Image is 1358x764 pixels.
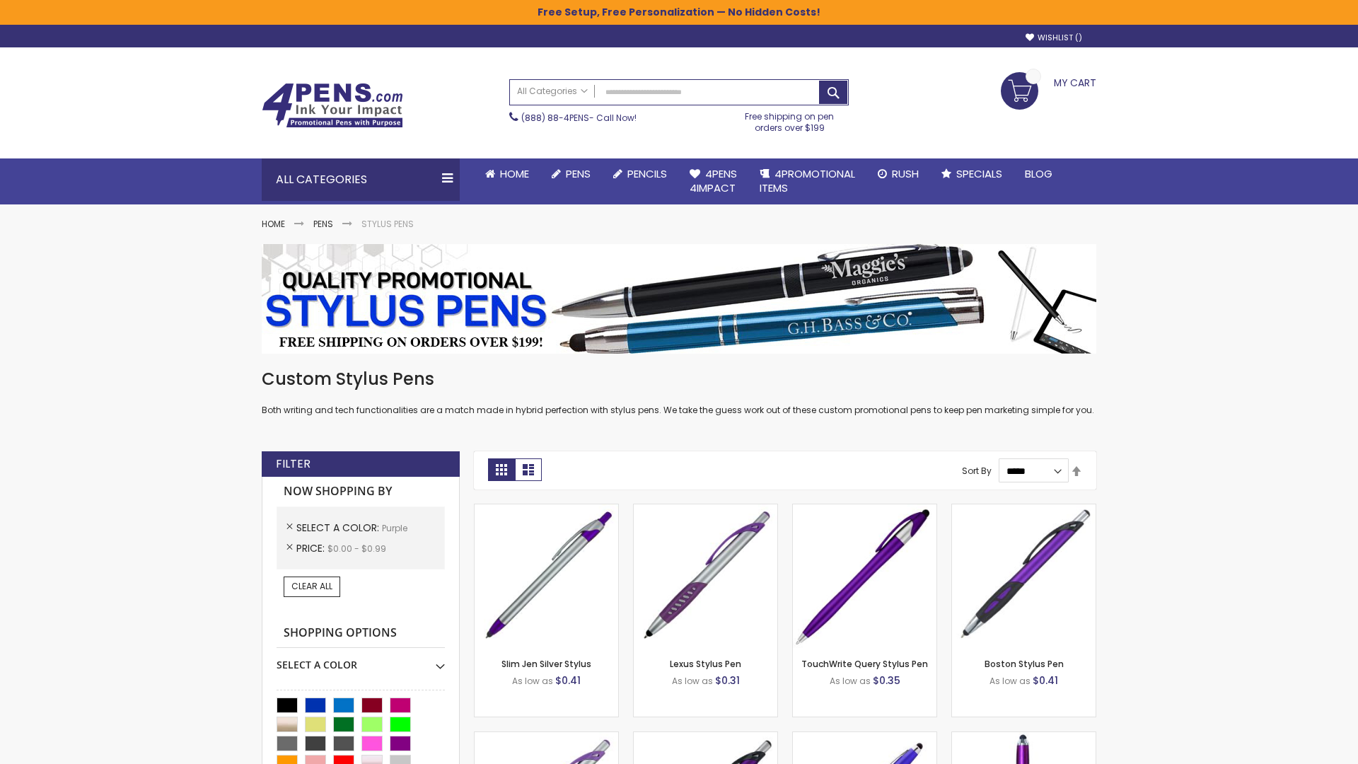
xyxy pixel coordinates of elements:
[262,368,1096,390] h1: Custom Stylus Pens
[512,675,553,687] span: As low as
[985,658,1064,670] a: Boston Stylus Pen
[500,166,529,181] span: Home
[291,580,332,592] span: Clear All
[627,166,667,181] span: Pencils
[475,504,618,516] a: Slim Jen Silver Stylus-Purple
[501,658,591,670] a: Slim Jen Silver Stylus
[296,541,327,555] span: Price
[678,158,748,204] a: 4Pens4impact
[555,673,581,688] span: $0.41
[566,166,591,181] span: Pens
[956,166,1002,181] span: Specials
[276,456,311,472] strong: Filter
[284,577,340,596] a: Clear All
[690,166,737,195] span: 4Pens 4impact
[634,504,777,648] img: Lexus Stylus Pen-Purple
[1014,158,1064,190] a: Blog
[672,675,713,687] span: As low as
[990,675,1031,687] span: As low as
[634,731,777,743] a: Lexus Metallic Stylus Pen-Purple
[760,166,855,195] span: 4PROMOTIONAL ITEMS
[793,504,936,648] img: TouchWrite Query Stylus Pen-Purple
[866,158,930,190] a: Rush
[474,158,540,190] a: Home
[715,673,740,688] span: $0.31
[521,112,589,124] a: (888) 88-4PENS
[930,158,1014,190] a: Specials
[296,521,382,535] span: Select A Color
[262,83,403,128] img: 4Pens Custom Pens and Promotional Products
[475,731,618,743] a: Boston Silver Stylus Pen-Purple
[793,504,936,516] a: TouchWrite Query Stylus Pen-Purple
[801,658,928,670] a: TouchWrite Query Stylus Pen
[540,158,602,190] a: Pens
[327,543,386,555] span: $0.00 - $0.99
[313,218,333,230] a: Pens
[731,105,849,134] div: Free shipping on pen orders over $199
[793,731,936,743] a: Sierra Stylus Twist Pen-Purple
[277,477,445,507] strong: Now Shopping by
[952,504,1096,648] img: Boston Stylus Pen-Purple
[262,158,460,201] div: All Categories
[873,673,900,688] span: $0.35
[830,675,871,687] span: As low as
[475,504,618,648] img: Slim Jen Silver Stylus-Purple
[262,368,1096,417] div: Both writing and tech functionalities are a match made in hybrid perfection with stylus pens. We ...
[952,731,1096,743] a: TouchWrite Command Stylus Pen-Purple
[634,504,777,516] a: Lexus Stylus Pen-Purple
[262,244,1096,354] img: Stylus Pens
[517,86,588,97] span: All Categories
[748,158,866,204] a: 4PROMOTIONALITEMS
[277,618,445,649] strong: Shopping Options
[1026,33,1082,43] a: Wishlist
[962,465,992,477] label: Sort By
[361,218,414,230] strong: Stylus Pens
[602,158,678,190] a: Pencils
[488,458,515,481] strong: Grid
[521,112,637,124] span: - Call Now!
[1033,673,1058,688] span: $0.41
[892,166,919,181] span: Rush
[382,522,407,534] span: Purple
[262,218,285,230] a: Home
[670,658,741,670] a: Lexus Stylus Pen
[277,648,445,672] div: Select A Color
[1025,166,1052,181] span: Blog
[952,504,1096,516] a: Boston Stylus Pen-Purple
[510,80,595,103] a: All Categories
